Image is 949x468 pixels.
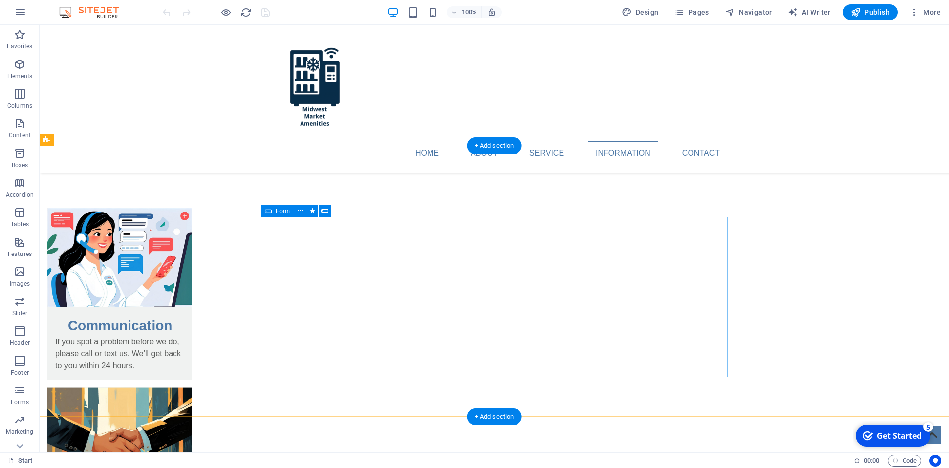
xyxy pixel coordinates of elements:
[8,455,33,467] a: Click to cancel selection. Double-click to open Pages
[7,102,32,110] p: Columns
[11,369,29,377] p: Footer
[906,4,945,20] button: More
[871,457,872,464] span: :
[929,455,941,467] button: Usercentrics
[7,43,32,50] p: Favorites
[24,9,69,20] div: Get Started
[851,7,890,17] span: Publish
[892,455,917,467] span: Code
[618,4,663,20] div: Design (Ctrl+Alt+Y)
[276,208,290,214] span: Form
[6,191,34,199] p: Accordion
[864,455,879,467] span: 00 00
[618,4,663,20] button: Design
[7,72,33,80] p: Elements
[854,455,880,467] h6: Session time
[10,339,30,347] p: Header
[3,4,78,26] div: Get Started 5 items remaining, 0% complete
[462,6,477,18] h6: 100%
[57,6,131,18] img: Editor Logo
[487,8,496,17] i: On resize automatically adjust zoom level to fit chosen device.
[670,4,713,20] button: Pages
[721,4,776,20] button: Navigator
[674,7,709,17] span: Pages
[9,131,31,139] p: Content
[11,398,29,406] p: Forms
[725,7,772,17] span: Navigator
[11,220,29,228] p: Tables
[8,311,153,355] div: If you spot a problem before we do, please call or text us. We’ll get back to you within 24 hours.
[6,428,33,436] p: Marketing
[220,6,232,18] button: Click here to leave preview mode and continue editing
[8,250,32,258] p: Features
[788,7,831,17] span: AI Writer
[12,161,28,169] p: Boxes
[909,7,941,17] span: More
[240,6,252,18] button: reload
[784,4,835,20] button: AI Writer
[467,408,522,425] div: + Add section
[447,6,482,18] button: 100%
[622,7,659,17] span: Design
[467,137,522,154] div: + Add section
[240,7,252,18] i: Reload page
[71,1,81,11] div: 5
[843,4,898,20] button: Publish
[888,455,921,467] button: Code
[12,309,28,317] p: Slider
[10,280,30,288] p: Images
